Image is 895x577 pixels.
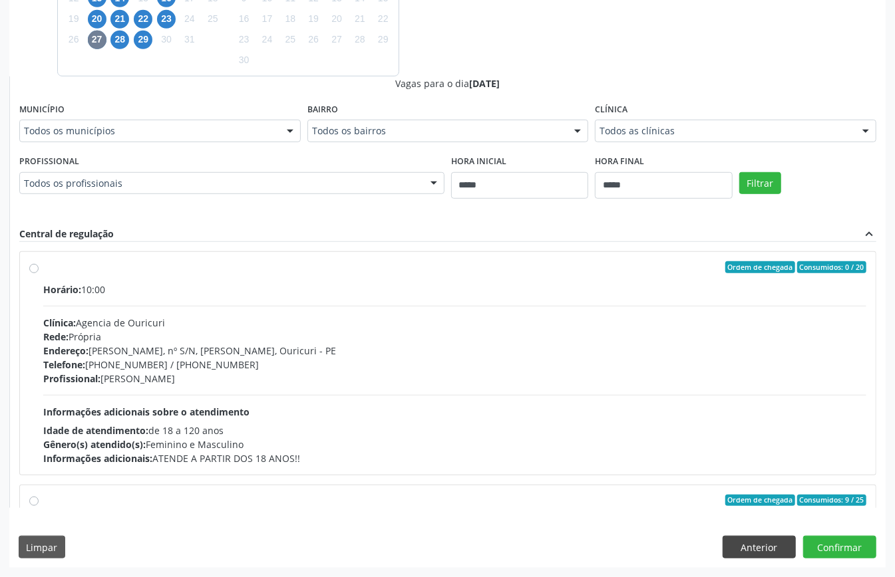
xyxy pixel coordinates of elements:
span: Informações adicionais sobre o atendimento [43,405,250,418]
button: Filtrar [739,172,781,195]
span: domingo, 23 de novembro de 2025 [235,31,254,49]
span: Profissional: [43,372,100,385]
label: Hora final [595,152,644,172]
span: segunda-feira, 24 de novembro de 2025 [258,31,277,49]
div: Central de regulação [19,227,114,241]
span: Horário: [43,283,81,296]
span: sábado, 22 de novembro de 2025 [374,10,393,29]
label: Profissional [19,152,79,172]
i: expand_less [862,227,876,241]
span: Endereço: [43,344,89,357]
div: de 18 a 120 anos [43,423,866,437]
span: Idade de atendimento: [43,424,148,437]
span: Todos as clínicas [600,124,849,138]
span: Todos os bairros [312,124,562,138]
span: segunda-feira, 20 de outubro de 2025 [88,10,106,29]
span: sexta-feira, 31 de outubro de 2025 [180,31,199,49]
div: 10:00 [43,283,866,296]
div: Vagas para o dia [19,76,876,90]
span: Consumidos: 9 / 25 [797,495,866,507]
span: segunda-feira, 17 de novembro de 2025 [258,10,277,29]
span: Informações adicionais: [43,452,152,465]
span: Clínica: [43,316,76,329]
div: Feminino e Masculino [43,437,866,451]
span: quinta-feira, 30 de outubro de 2025 [157,31,176,49]
button: Limpar [19,536,65,558]
span: Ordem de chegada [725,495,795,507]
span: Ordem de chegada [725,261,795,273]
span: sexta-feira, 28 de novembro de 2025 [351,31,369,49]
span: quinta-feira, 27 de novembro de 2025 [327,31,346,49]
span: sexta-feira, 24 de outubro de 2025 [180,10,199,29]
label: Clínica [595,100,627,120]
span: quinta-feira, 23 de outubro de 2025 [157,10,176,29]
span: Telefone: [43,358,85,371]
div: [PERSON_NAME] [43,372,866,386]
span: segunda-feira, 27 de outubro de 2025 [88,31,106,49]
span: quarta-feira, 26 de novembro de 2025 [304,31,323,49]
span: domingo, 16 de novembro de 2025 [235,10,254,29]
span: [DATE] [470,77,500,90]
span: Gênero(s) atendido(s): [43,438,146,451]
span: domingo, 26 de outubro de 2025 [65,31,83,49]
span: quarta-feira, 29 de outubro de 2025 [134,31,152,49]
span: quarta-feira, 19 de novembro de 2025 [304,10,323,29]
span: Consumidos: 0 / 20 [797,261,866,273]
button: Confirmar [803,536,876,558]
div: [PERSON_NAME], nº S/N, [PERSON_NAME], Ouricuri - PE [43,344,866,358]
span: sábado, 29 de novembro de 2025 [374,31,393,49]
div: Própria [43,330,866,344]
label: Bairro [307,100,338,120]
span: quarta-feira, 22 de outubro de 2025 [134,10,152,29]
span: domingo, 19 de outubro de 2025 [65,10,83,29]
span: Todos os municípios [24,124,273,138]
span: terça-feira, 25 de novembro de 2025 [281,31,299,49]
label: Hora inicial [451,152,506,172]
span: quinta-feira, 20 de novembro de 2025 [327,10,346,29]
div: Agencia de Ouricuri [43,316,866,330]
div: [PHONE_NUMBER] / [PHONE_NUMBER] [43,358,866,372]
button: Anterior [723,536,796,558]
span: sábado, 25 de outubro de 2025 [204,10,222,29]
div: ATENDE A PARTIR DOS 18 ANOS!! [43,451,866,465]
span: sexta-feira, 21 de novembro de 2025 [351,10,369,29]
span: domingo, 30 de novembro de 2025 [235,51,254,70]
label: Município [19,100,65,120]
span: Todos os profissionais [24,177,417,190]
span: terça-feira, 28 de outubro de 2025 [110,31,129,49]
span: Rede: [43,330,69,343]
span: terça-feira, 21 de outubro de 2025 [110,10,129,29]
span: terça-feira, 18 de novembro de 2025 [281,10,299,29]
